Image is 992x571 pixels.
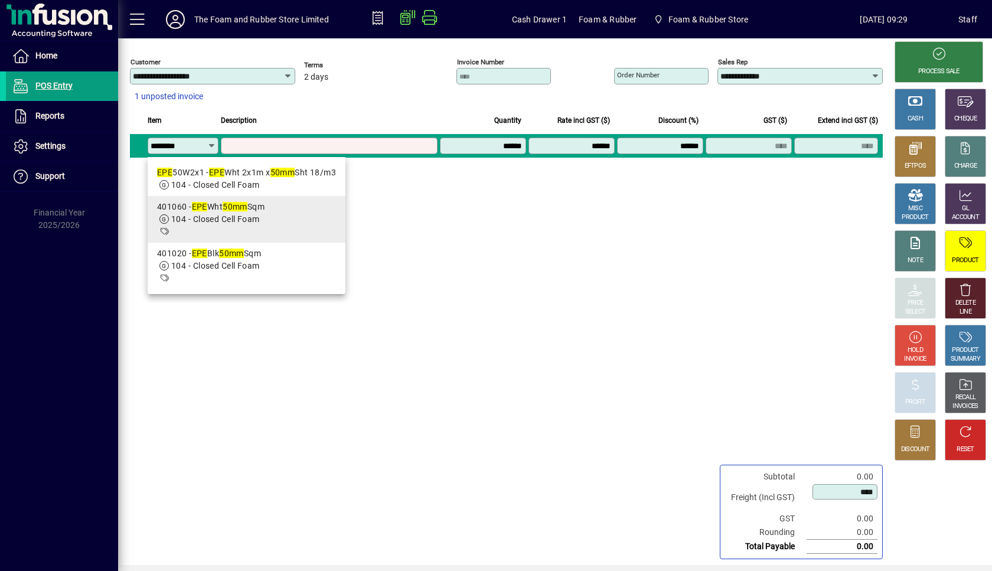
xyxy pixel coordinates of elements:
span: 104 - Closed Cell Foam [171,261,260,270]
span: Home [35,51,57,60]
span: 2 days [304,73,328,82]
mat-option: EPE50W2x1 - EPE Wht 2x1m x50mm Sht 18/m3 [148,162,345,196]
em: 50mm [223,202,247,211]
div: DISCOUNT [901,445,929,454]
span: Quantity [494,114,521,127]
div: NOTE [908,256,923,265]
div: PRODUCT [952,346,978,355]
div: DELETE [955,299,975,308]
span: GST ($) [763,114,787,127]
td: 0.00 [807,470,877,484]
em: EPE [209,168,224,177]
button: 1 unposted invoice [130,86,208,107]
span: Foam & Rubber Store [648,9,753,30]
div: ACCOUNT [952,213,979,222]
div: RESET [957,445,974,454]
span: Settings [35,141,66,151]
a: Reports [6,102,118,131]
td: Freight (Incl GST) [725,484,807,512]
span: [DATE] 09:29 [810,10,958,29]
mat-option: 401060 - EPE Wht 50mm Sqm [148,196,345,243]
span: 1 unposted invoice [135,90,203,103]
button: Profile [156,9,194,30]
div: Staff [958,10,977,29]
span: Foam & Rubber [579,10,637,29]
div: PRODUCT [952,256,978,265]
div: PROFIT [905,398,925,407]
mat-label: Invoice number [457,58,504,66]
div: HOLD [908,346,923,355]
span: Reports [35,111,64,120]
span: 104 - Closed Cell Foam [171,214,260,224]
div: 401060 - Wht Sqm [157,201,336,213]
span: Support [35,171,65,181]
div: LINE [960,308,971,317]
em: EPE [192,202,207,211]
td: Rounding [725,526,807,540]
div: CHARGE [954,162,977,171]
td: Total Payable [725,540,807,554]
div: EFTPOS [905,162,926,171]
div: MISC [908,204,922,213]
div: CASH [908,115,923,123]
td: GST [725,512,807,526]
mat-label: Sales rep [718,58,748,66]
div: INVOICE [904,355,926,364]
span: POS Entry [35,81,73,90]
span: Foam & Rubber Store [668,10,748,29]
td: 0.00 [807,526,877,540]
span: Discount (%) [658,114,699,127]
em: 50mm [270,168,295,177]
mat-label: Order number [617,71,660,79]
mat-option: 401020 - EPE Blk 50mm Sqm [148,243,345,289]
div: SELECT [905,308,926,317]
em: EPE [157,168,172,177]
div: GL [962,204,970,213]
div: RECALL [955,393,976,402]
div: PROCESS SALE [918,67,960,76]
div: PRICE [908,299,924,308]
td: 0.00 [807,512,877,526]
span: Terms [304,61,375,69]
span: Cash Drawer 1 [512,10,567,29]
a: Settings [6,132,118,161]
div: SUMMARY [951,355,980,364]
a: Support [6,162,118,191]
span: Extend incl GST ($) [818,114,878,127]
div: PRODUCT [902,213,928,222]
a: Home [6,41,118,71]
td: Subtotal [725,470,807,484]
mat-label: Customer [130,58,161,66]
em: 50mm [219,249,244,258]
div: The Foam and Rubber Store Limited [194,10,329,29]
em: EPE [192,249,207,258]
span: Rate incl GST ($) [557,114,610,127]
span: Item [148,114,162,127]
div: 50W2x1 - Wht 2x1m x Sht 18/m3 [157,167,336,179]
span: 104 - Closed Cell Foam [171,180,260,190]
div: 401020 - Blk Sqm [157,247,336,260]
div: CHEQUE [954,115,977,123]
td: 0.00 [807,540,877,554]
div: INVOICES [952,402,978,411]
span: Description [221,114,257,127]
